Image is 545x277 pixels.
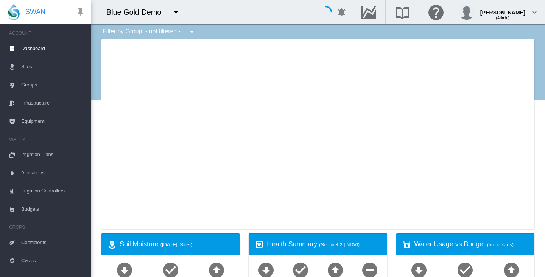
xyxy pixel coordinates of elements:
span: Groups [21,76,85,94]
md-icon: icon-menu-down [171,8,181,17]
md-icon: icon-bell-ring [337,8,346,17]
span: (Admin) [496,16,509,20]
md-icon: Click here for help [427,8,445,17]
span: Dashboard [21,39,85,58]
span: Irrigation Plans [21,146,85,164]
span: WATER [9,133,85,146]
img: SWAN-Landscape-Logo-Colour-drop.png [8,4,20,20]
span: Equipment [21,112,85,130]
div: Filter by Group: - not filtered - [97,24,202,39]
span: ACCOUNT [9,27,85,39]
button: icon-bell-ring [334,5,349,20]
span: CROPS [9,221,85,233]
md-icon: Go to the Data Hub [360,8,378,17]
div: [PERSON_NAME] [480,6,525,13]
md-icon: icon-chevron-down [530,8,539,17]
span: Budgets [21,200,85,218]
span: (no. of sites) [487,242,514,247]
span: SWAN [25,7,45,17]
div: Health Summary [267,239,381,249]
button: icon-menu-down [184,24,199,39]
md-icon: icon-map-marker-radius [107,240,117,249]
span: ([DATE], Sites) [160,242,192,247]
div: Blue Gold Demo [106,7,168,17]
md-icon: icon-cup-water [402,240,411,249]
img: profile.jpg [459,5,474,20]
md-icon: icon-heart-box-outline [255,240,264,249]
md-icon: Search the knowledge base [393,8,411,17]
div: Water Usage vs Budget [414,239,528,249]
span: (Sentinel-2 | NDVI) [319,242,360,247]
span: Sites [21,58,85,76]
md-icon: icon-pin [76,8,85,17]
md-icon: icon-menu-down [187,27,196,36]
span: Coefficients [21,233,85,252]
span: Irrigation Controllers [21,182,85,200]
div: Soil Moisture [120,239,234,249]
button: icon-menu-down [168,5,184,20]
span: Infrastructure [21,94,85,112]
span: Allocations [21,164,85,182]
span: Cycles [21,252,85,270]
